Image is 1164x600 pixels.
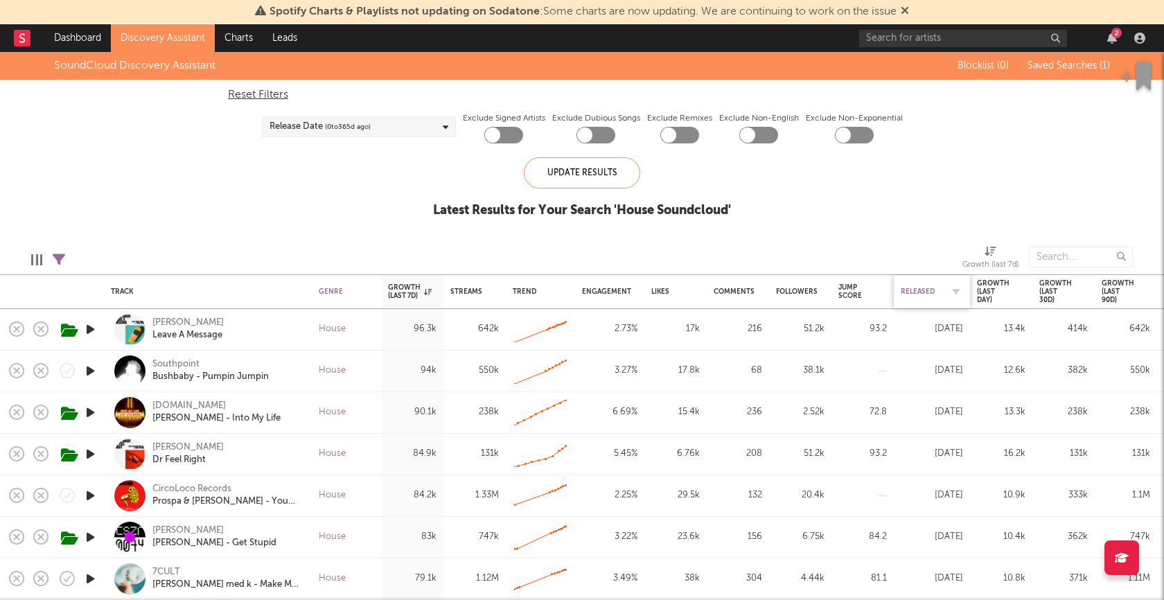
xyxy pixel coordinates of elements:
div: 96.3k [388,321,436,337]
div: 10.9k [977,487,1025,504]
a: [PERSON_NAME] [152,524,224,537]
span: Blocklist [958,61,1009,71]
div: 216 [714,321,762,337]
div: Filters(1 filter active) [53,240,65,280]
div: 238k [1102,404,1150,421]
div: Release Date [270,118,371,135]
a: Dashboard [44,24,111,52]
span: Saved Searches [1028,61,1110,71]
div: 5.45 % [582,445,637,462]
div: 550k [1102,362,1150,379]
div: Reset Filters [228,87,936,103]
div: House [319,321,346,337]
button: Saved Searches (1) [1023,60,1110,71]
label: Exclude Non-English [719,110,799,127]
div: 38.1k [776,362,824,379]
div: 4.44k [776,570,824,587]
div: 382k [1039,362,1088,379]
div: 642k [450,321,499,337]
div: 20.4k [776,487,824,504]
div: 29.5k [651,487,700,504]
div: 83k [388,529,436,545]
div: CircoLoco Records [152,483,301,495]
div: 131k [1039,445,1088,462]
div: 81.1 [838,570,887,587]
div: Comments [714,288,755,296]
div: [PERSON_NAME] [152,317,224,329]
div: 304 [714,570,762,587]
div: Prospa & [PERSON_NAME] - You Don't Own Me (feat. RAHH) [152,495,301,508]
div: 1.11M [1102,570,1150,587]
input: Search for artists [859,30,1067,47]
div: 2.52k [776,404,824,421]
div: House [319,529,346,545]
span: Spotify Charts & Playlists not updating on Sodatone [270,6,540,17]
div: [DATE] [901,570,963,587]
div: 1.1M [1102,487,1150,504]
div: 84.2k [388,487,436,504]
div: Southpoint [152,358,269,371]
div: Streams [450,288,482,296]
div: Edit Columns [31,240,42,280]
div: House [319,487,346,504]
div: 10.8k [977,570,1025,587]
div: 2.25 % [582,487,637,504]
div: Jump Score [838,283,866,300]
div: 132 [714,487,762,504]
div: 550k [450,362,499,379]
span: ( 0 to 365 d ago) [325,118,371,135]
div: 156 [714,529,762,545]
div: 79.1k [388,570,436,587]
span: ( 1 ) [1100,61,1110,71]
div: 371k [1039,570,1088,587]
label: Exclude Dubious Songs [552,110,640,127]
div: House [319,445,346,462]
div: 238k [1039,404,1088,421]
div: Growth (last 30d) [1039,279,1072,304]
div: 93.2 [838,321,887,337]
a: [DOMAIN_NAME] [152,400,226,412]
div: Engagement [582,288,631,296]
div: 1.12M [450,570,499,587]
div: 38k [651,570,700,587]
a: [PERSON_NAME] - Get Stupid [152,537,276,549]
a: CircoLoco RecordsProspa & [PERSON_NAME] - You Don't Own Me (feat. RAHH) [152,483,301,508]
input: Search... [1029,247,1133,267]
div: Update Results [524,157,640,188]
div: 2.73 % [582,321,637,337]
a: Leads [263,24,307,52]
a: Leave A Message [152,329,222,342]
div: SoundCloud Discovery Assistant [54,58,215,74]
div: House [319,570,346,587]
div: 12.6k [977,362,1025,379]
div: 362k [1039,529,1088,545]
button: Filter by Released [949,285,963,299]
div: Followers [776,288,818,296]
div: Trend [513,288,561,296]
div: [DATE] [901,445,963,462]
div: 10.4k [977,529,1025,545]
div: 642k [1102,321,1150,337]
div: Growth (last 7d) [388,283,432,300]
div: 333k [1039,487,1088,504]
div: House [319,362,346,379]
div: 6.69 % [582,404,637,421]
div: 6.75k [776,529,824,545]
div: 94k [388,362,436,379]
div: 15.4k [651,404,700,421]
div: 90.1k [388,404,436,421]
a: [PERSON_NAME] [152,441,224,454]
div: 131k [1102,445,1150,462]
div: 1.33M [450,487,499,504]
a: SouthpointBushbaby - Pumpin Jumpin [152,358,269,383]
a: Charts [215,24,263,52]
div: House [319,404,346,421]
div: 16.2k [977,445,1025,462]
div: 72.8 [838,404,887,421]
a: Dr Feel Right [152,454,206,466]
